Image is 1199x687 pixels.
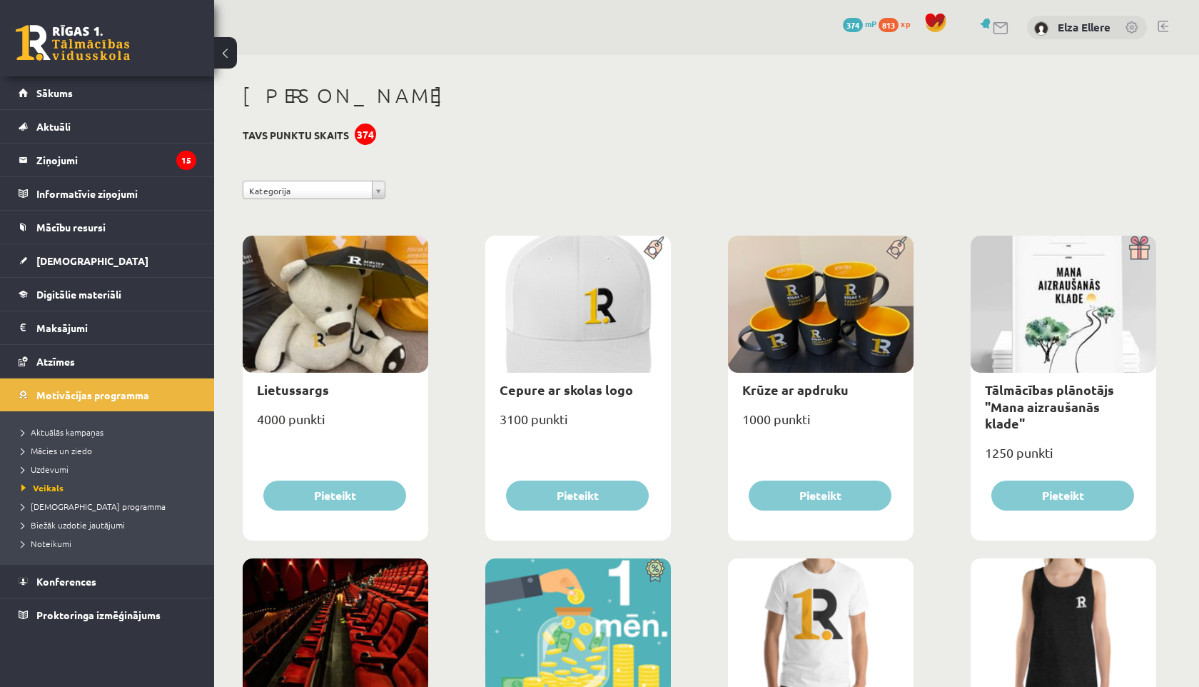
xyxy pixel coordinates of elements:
[19,598,196,631] a: Proktoringa izmēģinājums
[865,18,876,29] span: mP
[728,407,914,443] div: 1000 punkti
[901,18,910,29] span: xp
[19,311,196,344] a: Maksājumi
[639,236,671,260] img: Populāra prece
[19,110,196,143] a: Aktuāli
[639,558,671,583] img: Atlaide
[36,288,121,301] span: Digitālie materiāli
[36,86,73,99] span: Sākums
[21,463,69,475] span: Uzdevumi
[243,407,428,443] div: 4000 punkti
[263,481,406,511] button: Pieteikt
[21,518,200,531] a: Biežāk uzdotie jautājumi
[19,345,196,378] a: Atzīmes
[506,481,649,511] button: Pieteikt
[500,381,633,398] a: Cepure ar skolas logo
[36,120,71,133] span: Aktuāli
[21,426,103,438] span: Aktuālās kampaņas
[257,381,329,398] a: Lietussargs
[843,18,863,32] span: 374
[355,124,376,145] div: 374
[19,565,196,598] a: Konferences
[843,18,876,29] a: 374 mP
[36,608,161,621] span: Proktoringa izmēģinājums
[19,211,196,244] a: Mācību resursi
[19,144,196,176] a: Ziņojumi15
[21,444,200,457] a: Mācies un ziedo
[176,151,196,170] i: 15
[985,381,1114,431] a: Tālmācības plānotājs "Mana aizraušanās klade"
[19,278,196,311] a: Digitālie materiāli
[36,355,75,368] span: Atzīmes
[19,76,196,109] a: Sākums
[991,481,1134,511] button: Pieteikt
[243,129,349,141] h3: Tavs punktu skaits
[881,236,914,260] img: Populāra prece
[21,501,166,512] span: [DEMOGRAPHIC_DATA] programma
[879,18,917,29] a: 813 xp
[19,177,196,210] a: Informatīvie ziņojumi
[36,311,196,344] legend: Maksājumi
[485,407,671,443] div: 3100 punkti
[249,181,366,200] span: Kategorija
[36,144,196,176] legend: Ziņojumi
[21,482,64,493] span: Veikals
[1124,236,1156,260] img: Dāvana ar pārsteigumu
[742,381,849,398] a: Krūze ar apdruku
[19,378,196,411] a: Motivācijas programma
[21,519,125,531] span: Biežāk uzdotie jautājumi
[36,388,149,401] span: Motivācijas programma
[21,426,200,438] a: Aktuālās kampaņas
[243,84,1156,108] h1: [PERSON_NAME]
[1058,20,1111,34] a: Elza Ellere
[21,445,92,456] span: Mācies un ziedo
[879,18,899,32] span: 813
[19,244,196,277] a: [DEMOGRAPHIC_DATA]
[36,575,96,588] span: Konferences
[21,500,200,513] a: [DEMOGRAPHIC_DATA] programma
[21,538,71,549] span: Noteikumi
[971,441,1156,476] div: 1250 punkti
[36,254,148,267] span: [DEMOGRAPHIC_DATA]
[16,25,130,61] a: Rīgas 1. Tālmācības vidusskola
[1034,21,1048,36] img: Elza Ellere
[21,463,200,476] a: Uzdevumi
[749,481,891,511] button: Pieteikt
[36,177,196,210] legend: Informatīvie ziņojumi
[21,481,200,494] a: Veikals
[243,181,385,199] a: Kategorija
[36,221,106,234] span: Mācību resursi
[21,537,200,550] a: Noteikumi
